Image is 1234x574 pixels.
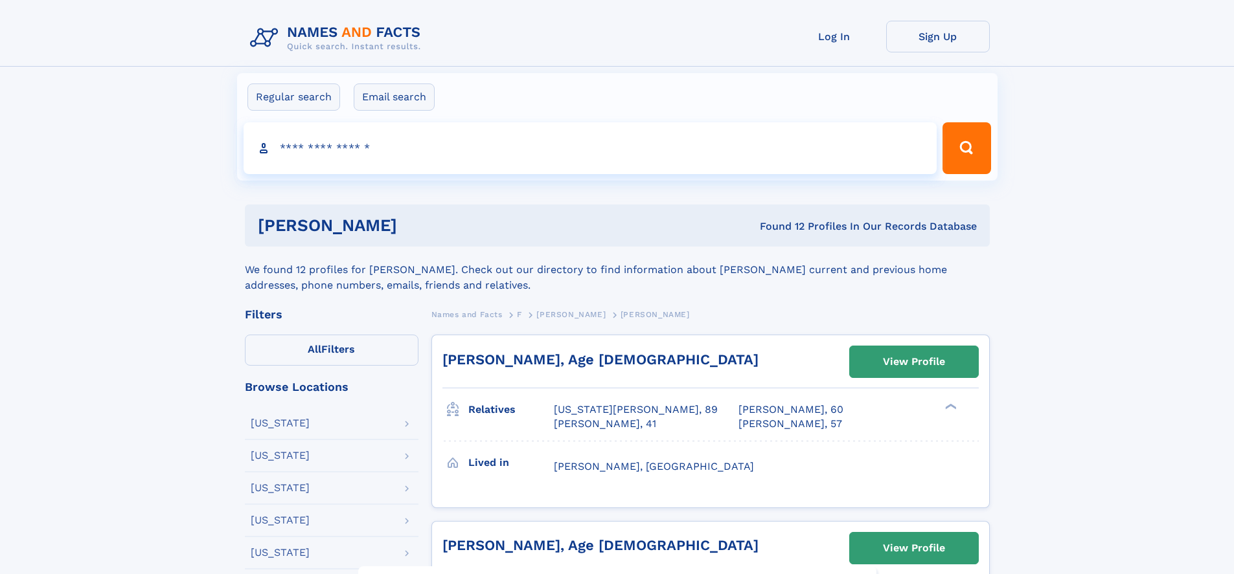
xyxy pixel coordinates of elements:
a: [PERSON_NAME], 57 [738,417,842,431]
a: [US_STATE][PERSON_NAME], 89 [554,403,718,417]
div: Browse Locations [245,381,418,393]
div: [US_STATE] [251,483,310,493]
h3: Lived in [468,452,554,474]
div: [US_STATE] [251,450,310,461]
h1: [PERSON_NAME] [258,217,578,234]
label: Filters [245,335,418,366]
div: View Profile [883,347,945,377]
label: Email search [354,83,435,111]
a: View Profile [850,346,978,377]
span: [PERSON_NAME] [621,310,690,319]
a: Sign Up [886,21,990,52]
div: [US_STATE] [251,418,310,428]
a: [PERSON_NAME], 60 [738,403,843,417]
div: View Profile [883,533,945,563]
a: [PERSON_NAME], 41 [554,417,656,431]
span: [PERSON_NAME] [536,310,606,319]
div: [US_STATE] [251,547,310,558]
a: F [517,306,522,322]
div: Filters [245,309,418,320]
a: Log In [783,21,886,52]
a: View Profile [850,533,978,564]
a: [PERSON_NAME], Age [DEMOGRAPHIC_DATA] [442,351,759,368]
div: ❯ [942,403,957,411]
a: [PERSON_NAME], Age [DEMOGRAPHIC_DATA] [442,537,759,553]
div: We found 12 profiles for [PERSON_NAME]. Check out our directory to find information about [PERSON... [245,247,990,293]
button: Search Button [943,122,990,174]
span: All [308,343,321,355]
div: [US_STATE] [251,515,310,525]
span: [PERSON_NAME], [GEOGRAPHIC_DATA] [554,460,754,472]
input: search input [244,122,937,174]
div: Found 12 Profiles In Our Records Database [578,219,977,234]
a: Names and Facts [431,306,503,322]
h3: Relatives [468,399,554,421]
span: F [517,310,522,319]
label: Regular search [247,83,340,111]
a: [PERSON_NAME] [536,306,606,322]
img: Logo Names and Facts [245,21,431,56]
